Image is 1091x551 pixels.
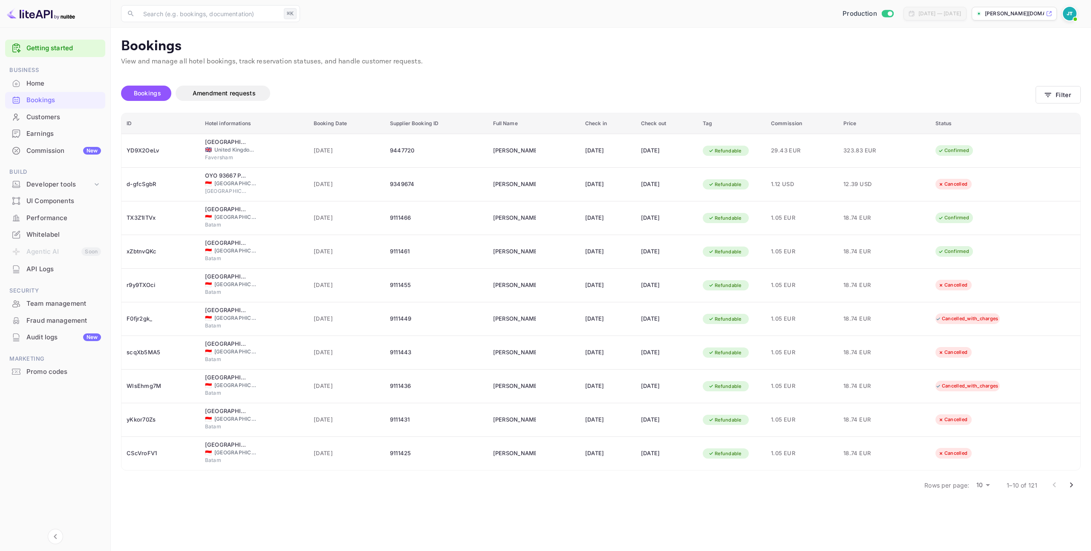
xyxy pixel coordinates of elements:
span: 1.05 EUR [771,314,833,324]
div: Blitz Hotel [205,373,248,382]
div: Fraud management [26,316,101,326]
span: Batam [205,288,248,296]
span: Batam [205,356,248,363]
div: [DATE] [585,413,631,427]
div: TX3Z1ITVx [127,211,195,225]
div: CommissionNew [5,143,105,159]
th: Supplier Booking ID [385,113,488,134]
span: 12.39 USD [843,180,886,189]
div: New [83,333,101,341]
div: Team management [26,299,101,309]
div: Fraud management [5,313,105,329]
div: F0fjr2gk_ [127,312,195,326]
div: Cancelled_with_charges [930,313,1004,324]
th: Booking Date [309,113,385,134]
div: Cancelled_with_charges [930,381,1004,391]
span: 29.43 EUR [771,146,833,155]
div: Refundable [703,415,747,425]
span: United Kingdom of [GEOGRAPHIC_DATA] and [GEOGRAPHIC_DATA] [214,146,257,154]
span: 1.05 EUR [771,348,833,357]
th: Status [930,113,1080,134]
span: Indonesia [205,416,212,422]
span: 18.74 EUR [843,415,886,425]
div: Bookings [5,92,105,109]
div: [DATE] [641,312,693,326]
span: 1.12 USD [771,180,833,189]
div: Blitz Hotel [205,205,248,214]
span: 18.74 EUR [843,213,886,223]
span: Batam [205,423,248,430]
div: Refundable [703,448,747,459]
span: 1.05 EUR [771,247,833,256]
div: r9y9TXOci [127,278,195,292]
a: Team management [5,296,105,311]
span: Build [5,167,105,177]
div: 10 [973,479,993,491]
th: Tag [698,113,766,134]
div: 9111449 [390,312,483,326]
div: [DATE] [585,245,631,258]
div: d-gfcSgbR [127,178,195,191]
div: Refundable [703,314,747,324]
div: UI Components [26,196,101,206]
span: [GEOGRAPHIC_DATA] [214,382,257,389]
span: Batam [205,389,248,397]
th: Check in [580,113,636,134]
div: Refundable [703,179,747,190]
div: [DATE] [641,245,693,258]
div: 9447720 [390,144,483,158]
th: Price [838,113,930,134]
a: Promo codes [5,364,105,379]
div: UI Components [5,193,105,209]
span: Faversham [205,154,248,161]
th: ID [121,113,200,134]
div: Getting started [5,40,105,57]
div: Confirmed [932,246,975,257]
span: 1.05 EUR [771,415,833,425]
div: 9111455 [390,278,483,292]
a: Customers [5,109,105,125]
div: [DATE] [585,211,631,225]
p: [PERSON_NAME][DOMAIN_NAME]... [985,10,1044,17]
th: Check out [636,113,698,134]
div: WIsEhmg7M [127,379,195,393]
span: 18.74 EUR [843,449,886,458]
div: 9111461 [390,245,483,258]
div: [DATE] [585,278,631,292]
div: Julian Tabakuu [493,379,536,393]
p: 1–10 of 121 [1007,481,1037,490]
span: 18.74 EUR [843,247,886,256]
div: 9111443 [390,346,483,359]
div: Performance [5,210,105,227]
div: Home [26,79,101,89]
div: API Logs [5,261,105,278]
div: scqXb5MA5 [127,346,195,359]
th: Hotel informations [200,113,309,134]
div: Earnings [5,126,105,142]
span: 1.05 EUR [771,382,833,391]
div: xZbtnvQKc [127,245,195,258]
span: 18.74 EUR [843,314,886,324]
div: Blitz Hotel [205,273,248,281]
div: Switch to Sandbox mode [839,9,897,19]
div: Promo codes [26,367,101,377]
span: [GEOGRAPHIC_DATA] [214,213,257,221]
table: booking table [121,113,1080,471]
a: UI Components [5,193,105,209]
button: Filter [1036,86,1081,103]
p: View and manage all hotel bookings, track reservation statuses, and handle customer requests. [121,57,1081,67]
span: 1.05 EUR [771,281,833,290]
div: 9111431 [390,413,483,427]
span: Security [5,286,105,296]
div: [DATE] [641,346,693,359]
div: 9111466 [390,211,483,225]
span: [DATE] [314,382,380,391]
div: Confirmed [932,212,975,223]
div: [DATE] [585,144,631,158]
div: Performance [26,213,101,223]
span: 1.05 EUR [771,449,833,458]
span: Batam [205,255,248,262]
span: [DATE] [314,281,380,290]
div: Julian Tabakuu [493,245,536,258]
a: Performance [5,210,105,226]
